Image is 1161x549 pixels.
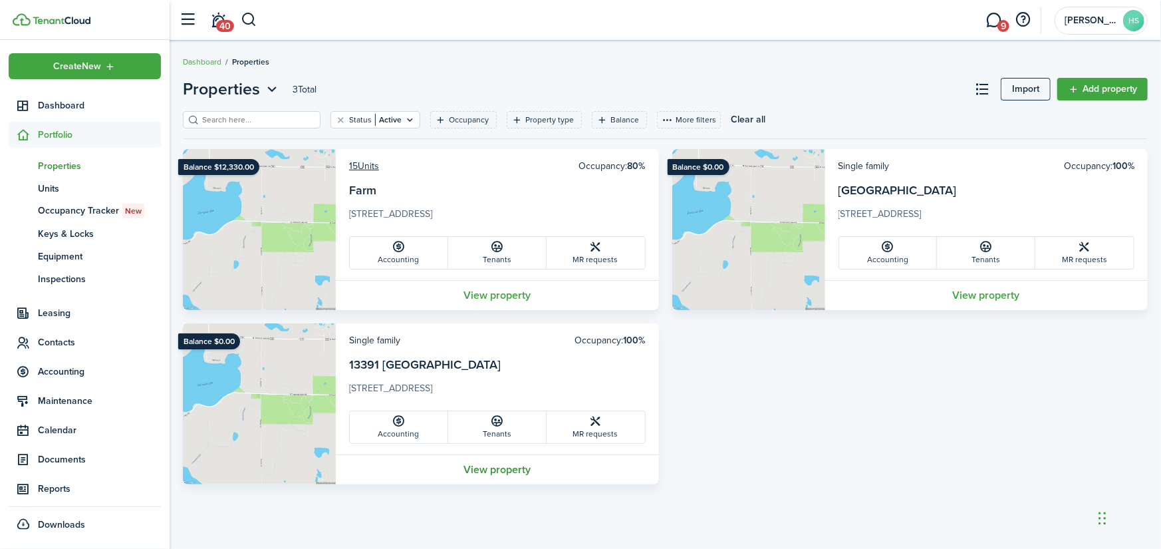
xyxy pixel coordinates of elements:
[1095,485,1161,549] iframe: Chat Widget
[547,411,645,443] a: MR requests
[349,381,646,403] card-description: [STREET_ADDRESS]
[672,149,825,310] img: Property avatar
[628,159,646,173] b: 80%
[731,111,765,128] button: Clear all
[38,306,161,320] span: Leasing
[125,205,142,217] span: New
[349,114,372,126] filter-tag-label: Status
[38,204,161,218] span: Occupancy Tracker
[293,83,317,96] header-page-total: 3 Total
[1035,237,1134,269] a: MR requests
[579,159,646,173] card-header-right: Occupancy:
[38,250,161,264] span: Equipment
[610,114,639,126] filter-tag-label: Balance
[349,356,501,373] a: 13391 [GEOGRAPHIC_DATA]
[33,17,90,25] img: TenantCloud
[232,56,269,68] span: Properties
[38,128,161,142] span: Portfolio
[997,20,1009,32] span: 9
[1112,159,1134,173] b: 100%
[825,280,1148,310] a: View property
[336,455,659,484] a: View property
[183,77,281,101] button: Properties
[838,207,1135,228] card-description: [STREET_ADDRESS]
[178,159,259,175] ribbon: Balance $12,330.00
[838,182,957,199] a: [GEOGRAPHIC_DATA]
[507,111,582,128] filter-tag: Open filter
[1012,9,1035,31] button: Open resource center
[624,333,646,347] b: 100%
[206,3,231,37] a: Notifications
[199,114,316,126] input: Search here...
[657,111,721,128] button: More filters
[13,13,31,26] img: TenantCloud
[183,77,260,101] span: Properties
[9,177,161,200] a: Units
[38,518,85,532] span: Downloads
[525,114,574,126] filter-tag-label: Property type
[38,227,161,241] span: Keys & Locks
[216,20,234,32] span: 40
[38,453,161,466] span: Documents
[1057,78,1148,100] a: Add property
[575,333,646,347] card-header-right: Occupancy:
[1064,159,1134,173] card-header-right: Occupancy:
[176,7,201,33] button: Open sidebar
[592,111,647,128] filter-tag: Open filter
[54,62,102,71] span: Create New
[349,333,400,347] card-header-left: Single family
[38,272,161,286] span: Inspections
[839,237,938,269] a: Accounting
[38,365,161,379] span: Accounting
[547,237,645,269] a: MR requests
[38,182,161,196] span: Units
[9,268,161,290] a: Inspections
[335,114,346,125] button: Clear filter
[375,114,402,126] filter-tag-value: Active
[1123,10,1144,31] avatar-text: HS
[668,159,729,175] ribbon: Balance $0.00
[430,111,497,128] filter-tag: Open filter
[38,423,161,437] span: Calendar
[9,245,161,268] a: Equipment
[838,159,890,173] card-header-left: Single family
[183,149,336,310] img: Property avatar
[9,476,161,502] a: Reports
[38,159,161,173] span: Properties
[9,222,161,245] a: Keys & Locks
[9,154,161,177] a: Properties
[1065,16,1118,25] span: Heinen Storage
[349,159,379,173] a: 15Units
[1001,78,1051,100] a: Import
[178,333,240,349] ribbon: Balance $0.00
[449,114,489,126] filter-tag-label: Occupancy
[981,3,1007,37] a: Messaging
[1098,498,1106,538] div: Drag
[183,77,281,101] button: Open menu
[9,53,161,79] button: Open menu
[38,98,161,112] span: Dashboard
[9,92,161,118] a: Dashboard
[350,237,448,269] a: Accounting
[330,111,420,128] filter-tag: Open filter
[38,394,161,408] span: Maintenance
[350,411,448,443] a: Accounting
[937,237,1035,269] a: Tenants
[336,280,659,310] a: View property
[38,335,161,349] span: Contacts
[241,9,257,31] button: Search
[9,200,161,222] a: Occupancy TrackerNew
[349,182,376,199] a: Farm
[183,56,221,68] a: Dashboard
[448,237,547,269] a: Tenants
[183,323,336,484] img: Property avatar
[448,411,547,443] a: Tenants
[349,207,646,228] card-description: [STREET_ADDRESS]
[38,482,161,496] span: Reports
